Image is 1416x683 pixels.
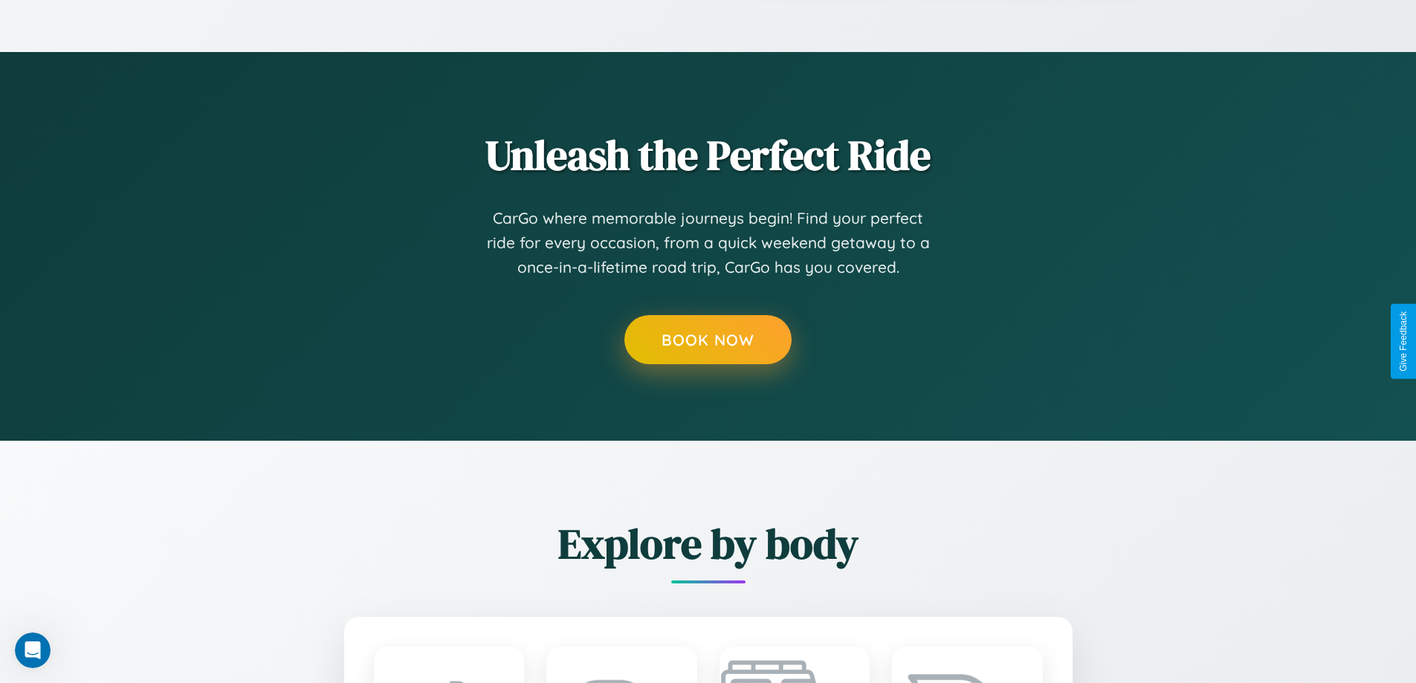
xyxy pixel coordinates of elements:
[1398,311,1409,372] div: Give Feedback
[485,206,931,280] p: CarGo where memorable journeys begin! Find your perfect ride for every occasion, from a quick wee...
[262,126,1154,184] h2: Unleash the Perfect Ride
[15,632,51,668] iframe: Intercom live chat
[262,515,1154,572] h2: Explore by body
[624,315,792,364] button: Book Now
